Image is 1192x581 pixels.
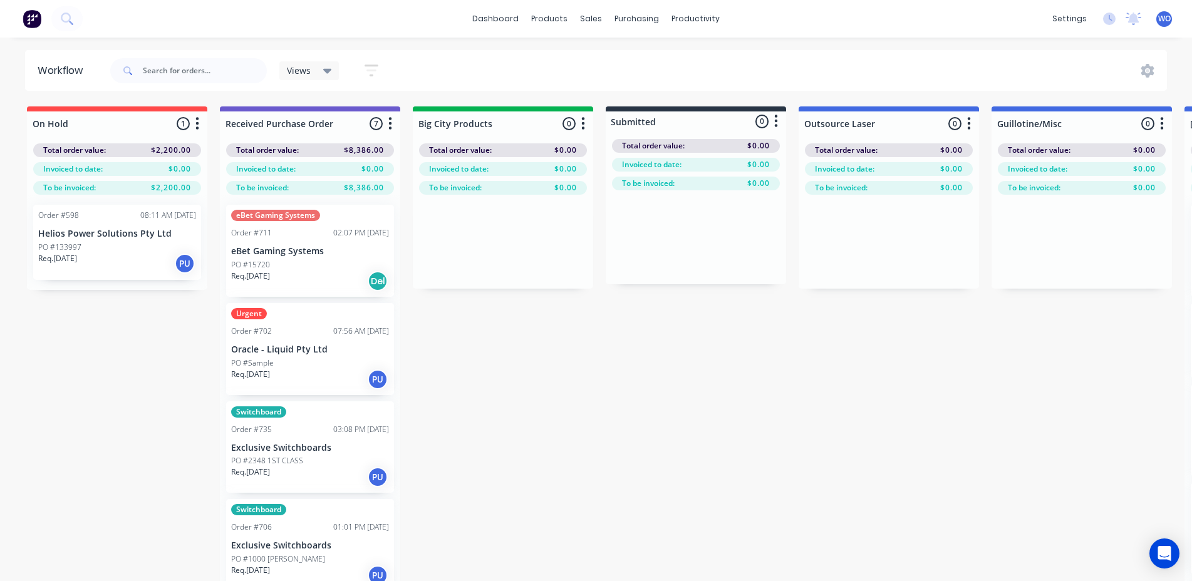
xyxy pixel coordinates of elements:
[554,163,577,175] span: $0.00
[554,145,577,156] span: $0.00
[151,182,191,193] span: $2,200.00
[815,163,874,175] span: Invoiced to date:
[226,205,394,297] div: eBet Gaming SystemsOrder #71102:07 PM [DATE]eBet Gaming SystemsPO #15720Req.[DATE]Del
[231,326,272,337] div: Order #702
[361,163,384,175] span: $0.00
[231,344,389,355] p: Oracle - Liquid Pty Ltd
[33,205,201,280] div: Order #59808:11 AM [DATE]Helios Power Solutions Pty LtdPO #133997Req.[DATE]PU
[608,9,665,28] div: purchasing
[368,271,388,291] div: Del
[231,522,272,533] div: Order #706
[554,182,577,193] span: $0.00
[38,210,79,221] div: Order #598
[236,182,289,193] span: To be invoiced:
[333,522,389,533] div: 01:01 PM [DATE]
[43,163,103,175] span: Invoiced to date:
[231,424,272,435] div: Order #735
[231,443,389,453] p: Exclusive Switchboards
[287,64,311,77] span: Views
[143,58,267,83] input: Search for orders...
[815,182,868,193] span: To be invoiced:
[940,145,963,156] span: $0.00
[429,163,489,175] span: Invoiced to date:
[1133,182,1156,193] span: $0.00
[1133,145,1156,156] span: $0.00
[231,455,303,466] p: PO #2348 1ST CLASS
[231,540,389,551] p: Exclusive Switchboards
[333,227,389,239] div: 02:07 PM [DATE]
[368,369,388,389] div: PU
[23,9,41,28] img: Factory
[665,9,726,28] div: productivity
[747,140,770,152] span: $0.00
[1008,163,1067,175] span: Invoiced to date:
[1046,9,1093,28] div: settings
[344,145,384,156] span: $8,386.00
[747,159,770,170] span: $0.00
[1008,145,1070,156] span: Total order value:
[226,401,394,493] div: SwitchboardOrder #73503:08 PM [DATE]Exclusive SwitchboardsPO #2348 1ST CLASSReq.[DATE]PU
[429,145,492,156] span: Total order value:
[940,163,963,175] span: $0.00
[231,369,270,380] p: Req. [DATE]
[622,159,682,170] span: Invoiced to date:
[231,504,286,515] div: Switchboard
[226,303,394,395] div: UrgentOrder #70207:56 AM [DATE]Oracle - Liquid Pty LtdPO #SampleReq.[DATE]PU
[1158,13,1171,24] span: WO
[231,357,274,369] p: PO #Sample
[940,182,963,193] span: $0.00
[333,326,389,337] div: 07:56 AM [DATE]
[231,259,270,270] p: PO #15720
[231,270,270,282] p: Req. [DATE]
[236,145,299,156] span: Total order value:
[38,229,196,239] p: Helios Power Solutions Pty Ltd
[151,145,191,156] span: $2,200.00
[231,406,286,418] div: Switchboard
[231,227,272,239] div: Order #711
[466,9,525,28] a: dashboard
[231,246,389,257] p: eBet Gaming Systems
[1008,182,1060,193] span: To be invoiced:
[429,182,482,193] span: To be invoiced:
[38,253,77,264] p: Req. [DATE]
[38,242,81,253] p: PO #133997
[38,63,89,78] div: Workflow
[43,145,106,156] span: Total order value:
[747,178,770,189] span: $0.00
[1149,538,1179,568] div: Open Intercom Messenger
[1133,163,1156,175] span: $0.00
[368,467,388,487] div: PU
[231,553,325,565] p: PO #1000 [PERSON_NAME]
[231,565,270,576] p: Req. [DATE]
[525,9,574,28] div: products
[236,163,296,175] span: Invoiced to date:
[231,210,320,221] div: eBet Gaming Systems
[140,210,196,221] div: 08:11 AM [DATE]
[175,254,195,274] div: PU
[43,182,96,193] span: To be invoiced:
[231,466,270,478] p: Req. [DATE]
[622,178,675,189] span: To be invoiced:
[168,163,191,175] span: $0.00
[344,182,384,193] span: $8,386.00
[815,145,878,156] span: Total order value:
[333,424,389,435] div: 03:08 PM [DATE]
[574,9,608,28] div: sales
[231,308,267,319] div: Urgent
[622,140,685,152] span: Total order value:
